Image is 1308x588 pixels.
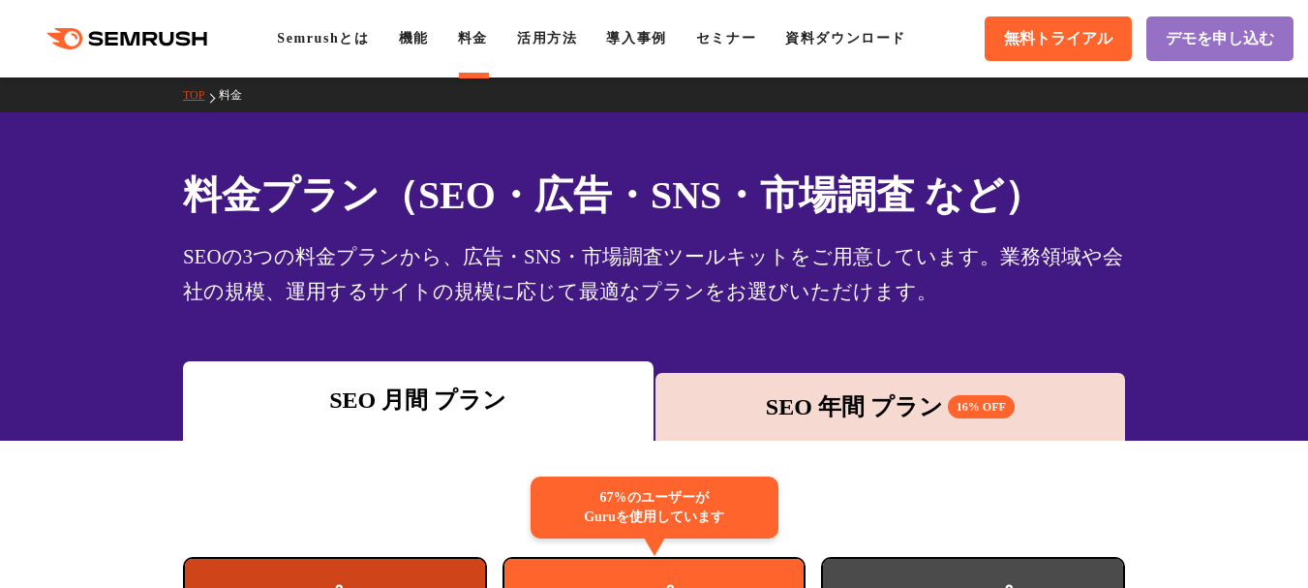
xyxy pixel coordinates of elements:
a: セミナー [696,31,756,46]
h1: 料金プラン（SEO・広告・SNS・市場調査 など） [183,167,1125,224]
span: デモを申し込む [1166,29,1274,49]
a: 資料ダウンロード [785,31,906,46]
div: SEO 月間 プラン [193,383,644,418]
div: 67%のユーザーが Guruを使用しています [531,477,778,539]
div: SEO 年間 プラン [665,389,1116,424]
a: 料金 [458,31,488,46]
a: デモを申し込む [1146,16,1293,61]
a: 活用方法 [517,31,577,46]
span: 無料トライアル [1004,29,1112,49]
a: 導入事例 [606,31,666,46]
a: 無料トライアル [985,16,1132,61]
a: 料金 [219,88,257,102]
div: SEOの3つの料金プランから、広告・SNS・市場調査ツールキットをご用意しています。業務領域や会社の規模、運用するサイトの規模に応じて最適なプランをお選びいただけます。 [183,239,1125,309]
a: 機能 [399,31,429,46]
span: 16% OFF [948,395,1015,418]
a: Semrushとは [277,31,369,46]
a: TOP [183,88,219,102]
